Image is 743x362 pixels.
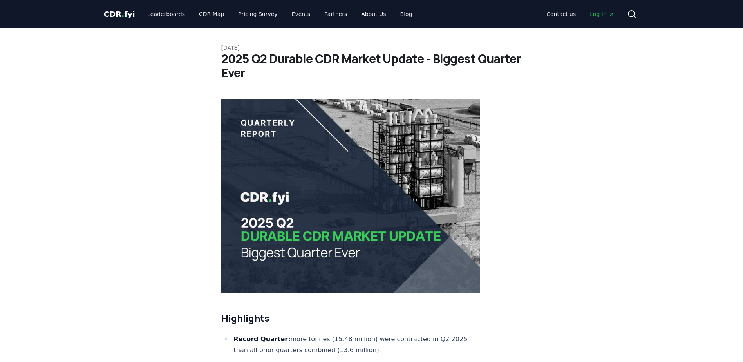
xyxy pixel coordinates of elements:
[318,7,353,21] a: Partners
[231,334,481,356] li: more tonnes (15.48 million) were contracted in Q2 2025 than all prior quarters combined (13.6 mil...
[540,7,582,21] a: Contact us
[286,7,316,21] a: Events
[590,10,614,18] span: Log in
[540,7,620,21] nav: Main
[394,7,419,21] a: Blog
[221,312,481,324] h2: Highlights
[193,7,230,21] a: CDR Map
[234,335,291,343] strong: Record Quarter:
[141,7,418,21] nav: Main
[121,9,124,19] span: .
[232,7,284,21] a: Pricing Survey
[355,7,392,21] a: About Us
[221,99,481,293] img: blog post image
[221,52,522,80] h1: 2025 Q2 Durable CDR Market Update - Biggest Quarter Ever
[584,7,620,21] a: Log in
[104,9,135,19] span: CDR fyi
[104,9,135,20] a: CDR.fyi
[141,7,191,21] a: Leaderboards
[221,44,522,52] p: [DATE]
